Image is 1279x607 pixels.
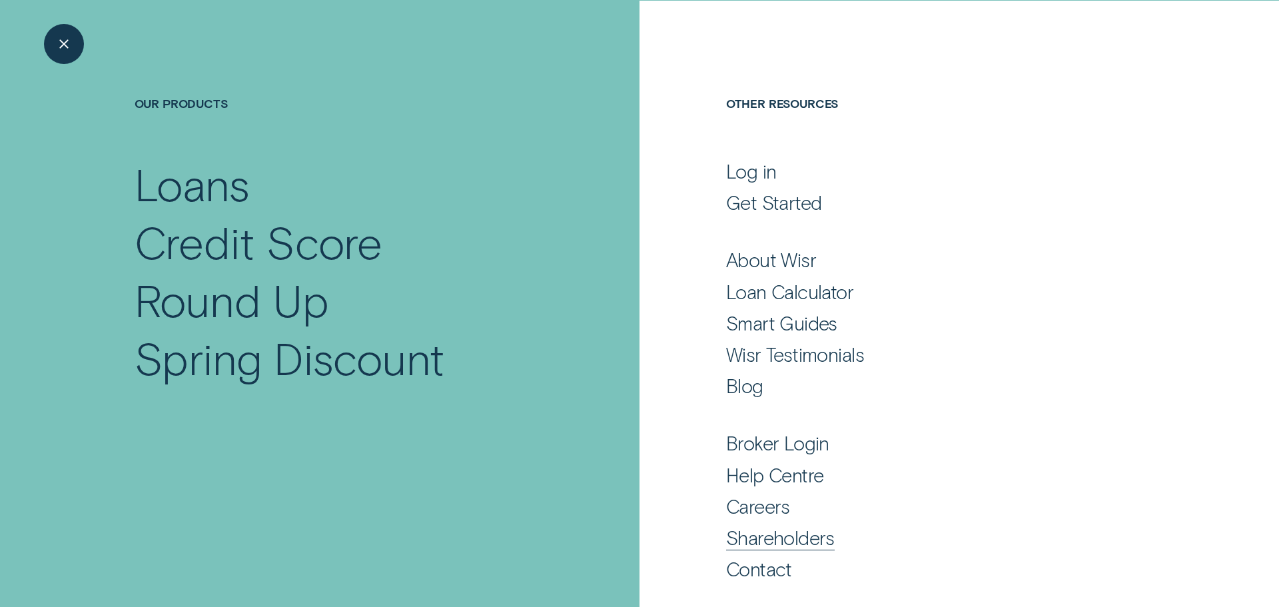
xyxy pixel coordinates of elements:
a: Smart Guides [726,311,1144,335]
a: Broker Login [726,431,1144,455]
a: Blog [726,374,1144,398]
a: Contact [726,557,1144,581]
div: Spring Discount [135,329,444,387]
div: Contact [726,557,792,581]
div: Smart Guides [726,311,837,335]
a: Careers [726,494,1144,518]
a: Spring Discount [135,329,547,387]
a: Wisr Testimonials [726,342,1144,366]
a: Shareholders [726,526,1144,550]
a: Get Started [726,191,1144,215]
a: About Wisr [726,248,1144,272]
div: Loan Calculator [726,280,853,304]
div: Get Started [726,191,822,215]
h4: Our Products [135,96,547,156]
button: Close Menu [44,24,84,64]
div: Careers [726,494,790,518]
div: Log in [726,159,777,183]
div: Broker Login [726,431,829,455]
div: About Wisr [726,248,816,272]
div: Blog [726,374,763,398]
a: Loans [135,155,547,213]
div: Help Centre [726,463,824,487]
a: Credit Score [135,213,547,271]
div: Shareholders [726,526,835,550]
a: Log in [726,159,1144,183]
a: Round Up [135,271,547,329]
a: Help Centre [726,463,1144,487]
div: Round Up [135,271,329,329]
h4: Other Resources [726,96,1144,156]
div: Credit Score [135,213,383,271]
div: Wisr Testimonials [726,342,864,366]
a: Loan Calculator [726,280,1144,304]
div: Loans [135,155,250,213]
